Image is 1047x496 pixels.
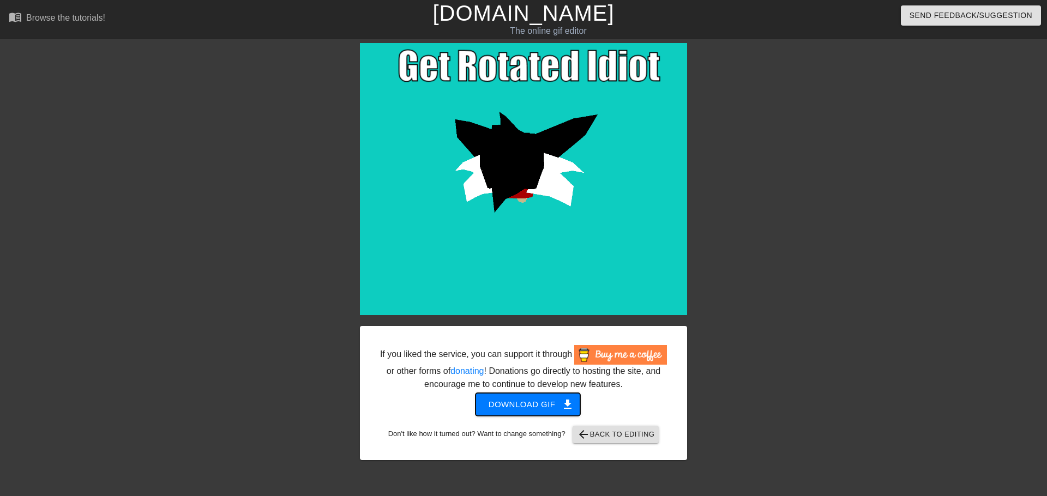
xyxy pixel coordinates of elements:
img: Fa8Ws7im.gif [360,43,687,315]
div: If you liked the service, you can support it through or other forms of ! Donations go directly to... [379,345,668,391]
div: The online gif editor [354,25,742,38]
button: Send Feedback/Suggestion [901,5,1041,26]
a: donating [450,366,484,376]
span: Send Feedback/Suggestion [910,9,1032,22]
a: Browse the tutorials! [9,10,105,27]
div: Don't like how it turned out? Want to change something? [377,426,670,443]
img: Buy Me A Coffee [574,345,667,365]
span: arrow_back [577,428,590,441]
span: menu_book [9,10,22,23]
button: Back to Editing [573,426,659,443]
span: Back to Editing [577,428,655,441]
a: [DOMAIN_NAME] [432,1,614,25]
div: Browse the tutorials! [26,13,105,22]
a: Download gif [467,399,581,408]
span: get_app [561,398,574,411]
button: Download gif [476,393,581,416]
span: Download gif [489,397,568,412]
